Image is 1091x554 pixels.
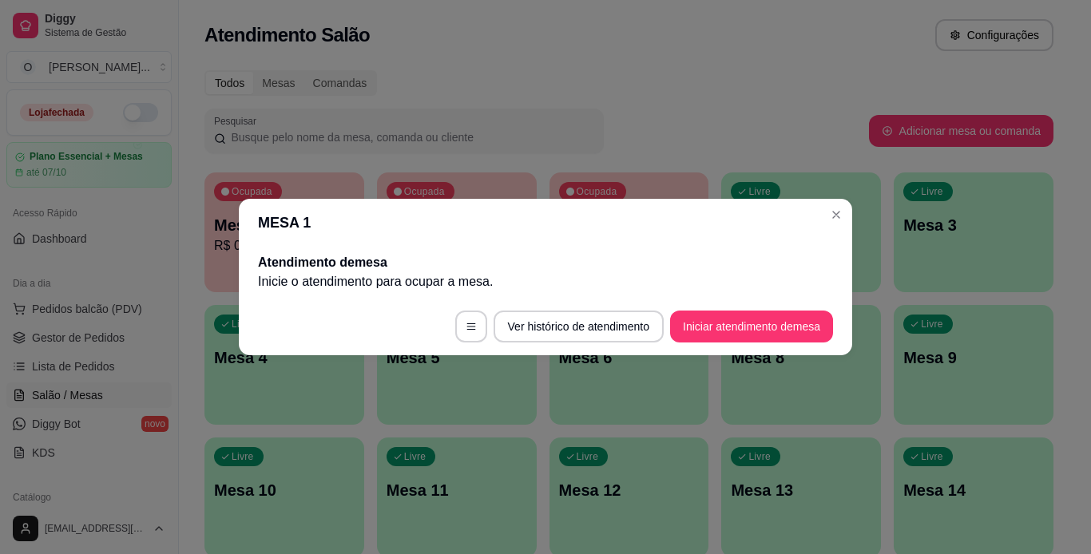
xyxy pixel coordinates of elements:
[494,311,664,342] button: Ver histórico de atendimento
[258,272,833,291] p: Inicie o atendimento para ocupar a mesa .
[823,202,849,228] button: Close
[239,199,852,247] header: MESA 1
[258,253,833,272] h2: Atendimento de mesa
[670,311,833,342] button: Iniciar atendimento demesa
